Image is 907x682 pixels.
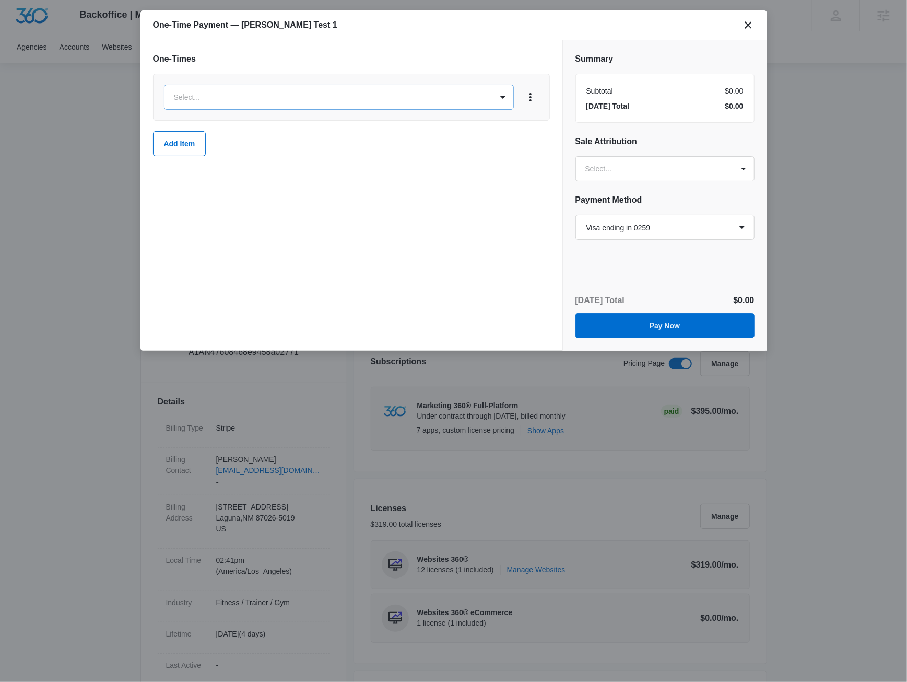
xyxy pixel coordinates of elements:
[575,294,625,307] p: [DATE] Total
[575,53,755,65] h2: Summary
[586,86,613,97] span: Subtotal
[575,194,755,206] h2: Payment Method
[742,19,755,31] button: close
[586,86,744,97] div: $0.00
[153,53,550,65] h2: One-Times
[733,296,754,305] span: $0.00
[575,313,755,338] button: Pay Now
[522,89,539,106] button: View More
[725,101,743,112] span: $0.00
[153,131,206,156] button: Add Item
[575,135,755,148] h2: Sale Attribution
[153,19,337,31] h1: One-Time Payment — [PERSON_NAME] Test 1
[586,101,630,112] span: [DATE] Total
